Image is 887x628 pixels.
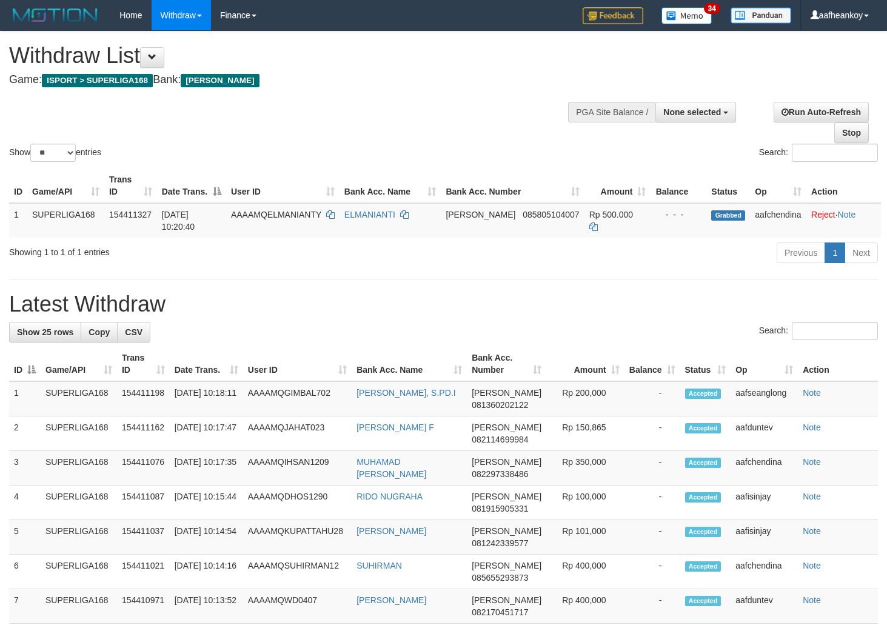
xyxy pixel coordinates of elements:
input: Search: [792,144,878,162]
a: Run Auto-Refresh [774,102,869,122]
td: SUPERLIGA168 [41,416,117,451]
h4: Game: Bank: [9,74,579,86]
td: aafchendina [731,451,798,486]
td: aafisinjay [731,520,798,555]
div: PGA Site Balance / [568,102,655,122]
td: [DATE] 10:14:54 [170,520,243,555]
td: aafisinjay [731,486,798,520]
td: SUPERLIGA168 [41,486,117,520]
th: Balance: activate to sort column ascending [624,347,680,381]
span: [PERSON_NAME] [472,423,541,432]
div: Showing 1 to 1 of 1 entries [9,241,361,258]
th: Game/API: activate to sort column ascending [27,169,104,203]
img: panduan.png [731,7,791,24]
td: aafchendina [750,203,806,238]
th: Bank Acc. Number: activate to sort column ascending [467,347,546,381]
span: Accepted [685,492,721,503]
td: [DATE] 10:13:52 [170,589,243,624]
span: [PERSON_NAME] [181,74,259,87]
a: MUHAMAD [PERSON_NAME] [356,457,426,479]
span: Accepted [685,527,721,537]
span: Copy 082114699984 to clipboard [472,435,528,444]
h1: Latest Withdraw [9,292,878,316]
a: Copy [81,322,118,342]
td: [DATE] 10:18:11 [170,381,243,416]
td: SUPERLIGA168 [41,520,117,555]
td: SUPERLIGA168 [27,203,104,238]
a: Note [803,561,821,570]
span: [DATE] 10:20:40 [162,210,195,232]
span: Grabbed [711,210,745,221]
td: aafchendina [731,555,798,589]
th: Balance [651,169,706,203]
button: None selected [655,102,736,122]
a: [PERSON_NAME] [356,526,426,536]
td: 154411162 [117,416,170,451]
a: 1 [825,242,845,263]
th: Action [798,347,878,381]
th: ID: activate to sort column descending [9,347,41,381]
a: RIDO NUGRAHA [356,492,423,501]
th: Bank Acc. Number: activate to sort column ascending [441,169,584,203]
td: SUPERLIGA168 [41,555,117,589]
td: Rp 400,000 [546,589,624,624]
span: Copy 085655293873 to clipboard [472,573,528,583]
a: Note [803,595,821,605]
span: 34 [704,3,720,14]
a: [PERSON_NAME], S.PD.I [356,388,455,398]
td: aafduntev [731,589,798,624]
th: Trans ID: activate to sort column ascending [117,347,170,381]
span: Copy [89,327,110,337]
td: 154411087 [117,486,170,520]
span: [PERSON_NAME] [472,561,541,570]
span: Copy 082170451717 to clipboard [472,607,528,617]
span: [PERSON_NAME] [472,526,541,536]
td: Rp 101,000 [546,520,624,555]
th: Bank Acc. Name: activate to sort column ascending [352,347,467,381]
td: [DATE] 10:17:35 [170,451,243,486]
span: Accepted [685,596,721,606]
td: 4 [9,486,41,520]
td: 2 [9,416,41,451]
td: Rp 350,000 [546,451,624,486]
td: 154411021 [117,555,170,589]
td: Rp 100,000 [546,486,624,520]
th: Op: activate to sort column ascending [750,169,806,203]
td: 154411198 [117,381,170,416]
td: AAAAMQGIMBAL702 [243,381,352,416]
td: [DATE] 10:15:44 [170,486,243,520]
td: - [624,451,680,486]
img: Feedback.jpg [583,7,643,24]
th: Amount: activate to sort column ascending [584,169,651,203]
td: · [806,203,881,238]
td: 154411037 [117,520,170,555]
td: SUPERLIGA168 [41,451,117,486]
a: Show 25 rows [9,322,81,342]
th: Op: activate to sort column ascending [731,347,798,381]
td: AAAAMQKUPATTAHU28 [243,520,352,555]
label: Show entries [9,144,101,162]
th: Date Trans.: activate to sort column ascending [170,347,243,381]
span: Accepted [685,423,721,433]
td: AAAAMQWD0407 [243,589,352,624]
td: - [624,520,680,555]
span: ISPORT > SUPERLIGA168 [42,74,153,87]
span: [PERSON_NAME] [472,388,541,398]
th: Status: activate to sort column ascending [680,347,731,381]
span: [PERSON_NAME] [472,492,541,501]
th: Bank Acc. Name: activate to sort column ascending [340,169,441,203]
td: aafseanglong [731,381,798,416]
a: Reject [811,210,835,219]
td: 154411076 [117,451,170,486]
div: - - - [655,209,701,221]
th: Game/API: activate to sort column ascending [41,347,117,381]
label: Search: [759,144,878,162]
td: 6 [9,555,41,589]
th: ID [9,169,27,203]
td: Rp 400,000 [546,555,624,589]
span: 154411327 [109,210,152,219]
span: Copy 081915905331 to clipboard [472,504,528,513]
a: CSV [117,322,150,342]
th: User ID: activate to sort column ascending [243,347,352,381]
a: Note [803,526,821,536]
